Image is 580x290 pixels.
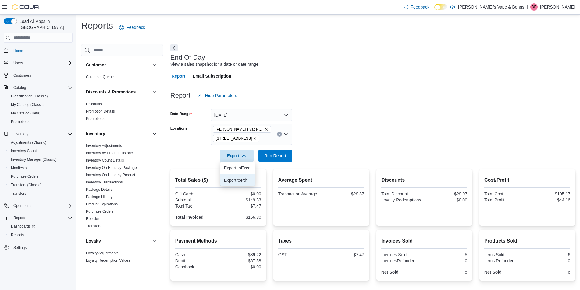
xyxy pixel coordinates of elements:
[11,130,31,138] button: Inventory
[86,109,115,114] a: Promotion Details
[11,130,73,138] span: Inventory
[219,215,261,220] div: $156.80
[223,150,250,162] span: Export
[258,150,292,162] button: Run Report
[6,164,75,172] button: Manifests
[86,158,124,162] a: Inventory Count Details
[9,173,73,180] span: Purchase Orders
[86,116,105,121] span: Promotions
[86,187,112,192] span: Package Details
[425,191,467,196] div: -$29.97
[86,62,106,68] h3: Customer
[175,264,217,269] div: Cashback
[532,3,536,11] span: DF
[11,243,73,251] span: Settings
[86,173,135,177] span: Inventory On Hand by Product
[175,176,261,184] h2: Total Sales ($)
[86,209,114,214] span: Purchase Orders
[220,174,255,186] button: Export toPdf
[151,237,158,245] button: Loyalty
[11,140,46,145] span: Adjustments (Classic)
[13,131,28,136] span: Inventory
[425,270,467,274] div: 5
[484,252,526,257] div: Items Sold
[11,183,41,187] span: Transfers (Classic)
[86,238,101,244] h3: Loyalty
[11,244,29,251] a: Settings
[484,237,570,245] h2: Products Sold
[484,258,526,263] div: Items Refunded
[86,258,130,263] a: Loyalty Redemption Values
[1,59,75,67] button: Users
[86,209,114,214] a: Purchase Orders
[484,191,526,196] div: Total Cost
[11,166,27,170] span: Manifests
[11,202,73,209] span: Operations
[484,176,570,184] h2: Cost/Profit
[151,130,158,137] button: Inventory
[219,264,261,269] div: $0.00
[1,71,75,80] button: Customers
[6,100,75,109] button: My Catalog (Classic)
[4,44,73,268] nav: Complex example
[220,150,254,162] button: Export
[86,272,96,278] h3: OCM
[9,101,47,108] a: My Catalog (Classic)
[170,61,260,68] div: View a sales snapshot for a date or date range.
[170,44,178,51] button: Next
[11,174,39,179] span: Purchase Orders
[86,251,119,255] a: Loyalty Adjustments
[9,231,26,239] a: Reports
[151,61,158,68] button: Customer
[6,231,75,239] button: Reports
[11,148,37,153] span: Inventory Count
[6,138,75,147] button: Adjustments (Classic)
[11,59,25,67] button: Users
[126,24,145,30] span: Feedback
[528,258,570,263] div: 0
[86,217,99,221] a: Reorder
[9,110,73,117] span: My Catalog (Beta)
[13,61,23,65] span: Users
[86,180,123,184] a: Inventory Transactions
[284,132,289,137] button: Open list of options
[11,119,30,124] span: Promotions
[175,258,217,263] div: Debit
[86,75,114,79] a: Customer Queue
[484,270,502,274] strong: Net Sold
[527,3,528,11] p: |
[86,117,105,121] a: Promotions
[175,197,217,202] div: Subtotal
[528,197,570,202] div: $44.16
[86,89,150,95] button: Discounts & Promotions
[9,118,32,125] a: Promotions
[9,181,44,189] a: Transfers (Classic)
[9,164,29,172] a: Manifests
[1,130,75,138] button: Inventory
[219,191,261,196] div: $0.00
[9,231,73,239] span: Reports
[9,139,49,146] a: Adjustments (Classic)
[381,270,399,274] strong: Net Sold
[458,3,524,11] p: [PERSON_NAME]'s Vape & Bongs
[13,73,31,78] span: Customers
[9,93,73,100] span: Classification (Classic)
[11,84,28,91] button: Catalog
[86,102,102,106] a: Discounts
[17,18,73,30] span: Load All Apps in [GEOGRAPHIC_DATA]
[86,173,135,177] a: Inventory On Hand by Product
[11,47,73,54] span: Home
[11,157,57,162] span: Inventory Manager (Classic)
[9,110,43,117] a: My Catalog (Beta)
[11,72,34,79] a: Customers
[216,126,263,132] span: [PERSON_NAME]'s Vape & Bongs
[6,92,75,100] button: Classification (Classic)
[425,252,467,257] div: 5
[86,151,136,155] a: Inventory by Product Historical
[425,197,467,202] div: $0.00
[11,214,73,222] span: Reports
[213,126,271,133] span: Tommy Awesome's Vape & Bongs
